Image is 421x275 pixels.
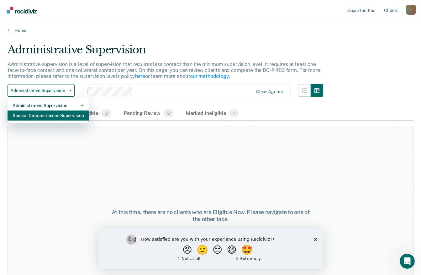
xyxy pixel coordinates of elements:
a: here [135,73,145,79]
div: t [406,5,416,15]
div: Clear agents [256,89,283,94]
button: Profile dropdown button [406,5,416,15]
img: Recidiviz [7,7,37,13]
iframe: Survey by Kim from Recidiviz [98,228,323,269]
a: Home [8,28,413,33]
div: Administrative Supervision [13,100,84,111]
div: Special Circumstances Supervision [13,111,84,121]
p: Administrative supervision is a level of supervision that requires less contact than the minimum ... [8,61,320,79]
button: Administrative Supervision [8,84,75,97]
iframe: Intercom live chat [400,254,415,269]
div: Pending Review0 [123,107,175,121]
a: our methodology [190,73,229,79]
div: At this time, there are no clients who are Eligible Now. Please navigate to one of the other tabs. [109,209,312,222]
div: Administrative Supervision [8,43,323,61]
span: 0 [164,109,173,117]
span: 0 [102,109,111,117]
span: Administrative Supervision [10,88,67,93]
span: 1 [229,109,239,117]
div: Marked Ineligible1 [185,107,240,121]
